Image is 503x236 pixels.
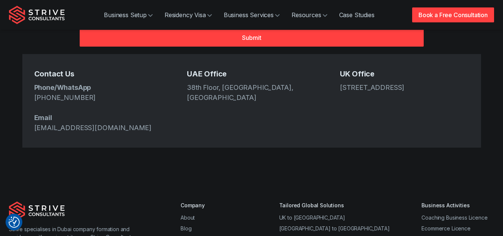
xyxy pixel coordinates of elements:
a: [PHONE_NUMBER] [34,94,96,101]
a: Resources [286,7,333,22]
div: Tailored Global Solutions [279,201,390,209]
h5: UAE Office [187,69,316,79]
a: Blog [181,225,191,232]
address: 38th Floor, [GEOGRAPHIC_DATA], [GEOGRAPHIC_DATA] [187,82,316,103]
address: [STREET_ADDRESS] [340,82,469,92]
a: Case Studies [333,7,381,22]
img: Strive Consultants [9,6,65,24]
a: Coaching Business Licence [421,214,487,221]
a: Business Setup [98,7,159,22]
img: Revisit consent button [9,217,20,228]
a: Residency Visa [159,7,218,22]
button: Consent Preferences [9,217,20,228]
a: About [181,214,195,221]
button: Submit [80,29,424,47]
a: UK to [GEOGRAPHIC_DATA] [279,214,345,221]
div: Business Activities [421,201,494,209]
div: Company [181,201,247,209]
h5: UK Office [340,69,469,79]
strong: Email [34,114,52,122]
a: [GEOGRAPHIC_DATA] to [GEOGRAPHIC_DATA] [279,225,390,232]
h5: Contact Us [34,69,163,79]
a: [EMAIL_ADDRESS][DOMAIN_NAME] [34,124,152,132]
img: Strive Consultants [9,201,65,220]
a: Book a Free Consultation [412,7,494,22]
a: Business Services [218,7,286,22]
a: Ecommerce Licence [421,225,470,232]
strong: Phone/WhatsApp [34,84,91,91]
